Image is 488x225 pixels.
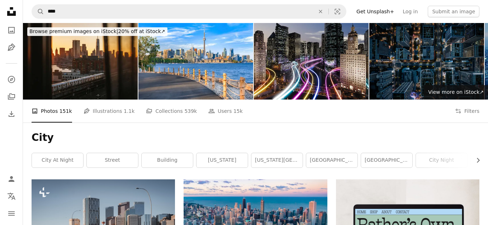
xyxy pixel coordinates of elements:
[4,23,19,37] a: Photos
[32,153,83,167] a: city at night
[424,85,488,100] a: View more on iStock↗
[138,23,253,100] img: Toronto skyline from Trillium Park
[4,4,19,20] a: Home — Unsplash
[4,72,19,87] a: Explore
[87,153,138,167] a: street
[369,23,484,100] img: Top View of Cityscape and Skyscrapers at Night
[208,100,243,123] a: Users 15k
[4,40,19,55] a: Illustrations
[146,100,197,123] a: Collections 539k
[313,5,328,18] button: Clear
[352,6,398,17] a: Get Unsplash+
[472,153,479,167] button: scroll list to the right
[32,4,346,19] form: Find visuals sitewide
[4,172,19,186] a: Log in / Sign up
[29,28,165,34] span: 20% off at iStock ↗
[254,23,369,100] img: Smart city with glowing light trails
[32,5,44,18] button: Search Unsplash
[23,23,138,100] img: Lower Manhattan and Freedom Tower View
[4,206,19,221] button: Menu
[4,107,19,121] a: Download History
[4,89,19,104] a: Collections
[455,100,479,123] button: Filters
[184,107,197,115] span: 539k
[428,89,484,95] span: View more on iStock ↗
[4,189,19,203] button: Language
[398,6,422,17] a: Log in
[196,153,248,167] a: [US_STATE]
[416,153,467,167] a: city night
[23,23,172,40] a: Browse premium images on iStock|20% off at iStock↗
[32,131,479,144] h1: City
[233,107,243,115] span: 15k
[306,153,357,167] a: [GEOGRAPHIC_DATA]
[142,153,193,167] a: building
[84,100,135,123] a: Illustrations 1.1k
[29,28,118,34] span: Browse premium images on iStock |
[428,6,479,17] button: Submit an image
[361,153,412,167] a: [GEOGRAPHIC_DATA]
[251,153,303,167] a: [US_STATE][GEOGRAPHIC_DATA]
[329,5,346,18] button: Visual search
[124,107,134,115] span: 1.1k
